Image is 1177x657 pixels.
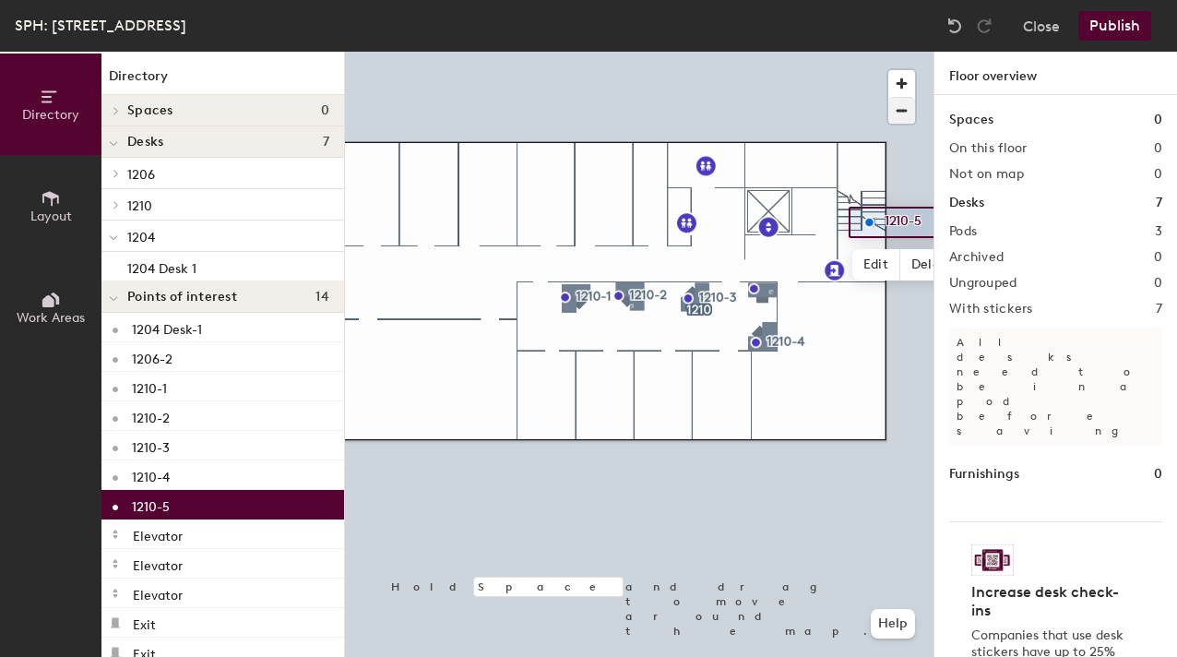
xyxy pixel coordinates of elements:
[133,582,183,603] p: Elevator
[323,135,329,149] span: 7
[132,346,172,367] p: 1206-2
[949,110,993,130] h1: Spaces
[132,435,170,456] p: 1210-3
[132,464,170,485] p: 1210-4
[945,17,964,35] img: Undo
[22,107,79,123] span: Directory
[127,256,196,277] p: 1204 Desk 1
[127,290,237,305] span: Points of interest
[127,103,173,118] span: Spaces
[321,103,329,118] span: 0
[971,583,1129,620] h4: Increase desk check-ins
[315,290,329,305] span: 14
[132,376,167,397] p: 1210-1
[949,276,1017,291] h2: Ungrouped
[133,553,183,574] p: Elevator
[949,464,1019,484] h1: Furnishings
[1154,276,1162,291] h2: 0
[132,405,170,426] p: 1210-2
[30,209,72,224] span: Layout
[1156,193,1162,213] h1: 7
[949,224,977,239] h2: Pods
[1023,11,1060,41] button: Close
[132,494,170,515] p: 1210-5
[1078,11,1151,41] button: Publish
[127,135,163,149] span: Desks
[1155,224,1162,239] h2: 3
[15,14,186,37] div: SPH: [STREET_ADDRESS]
[1154,110,1162,130] h1: 0
[132,317,202,338] p: 1204 Desk-1
[127,198,152,214] span: 1210
[1154,464,1162,484] h1: 0
[133,523,183,544] p: Elevator
[949,328,1162,446] p: All desks need to be in a pod before saving
[17,310,85,326] span: Work Areas
[127,230,155,245] span: 1204
[852,249,900,281] span: Edit
[975,17,993,35] img: Redo
[871,609,915,639] button: Help
[949,193,984,213] h1: Desks
[949,167,1024,182] h2: Not on map
[949,302,1033,317] h2: With stickers
[1154,141,1162,156] h2: 0
[1154,167,1162,182] h2: 0
[127,167,155,183] span: 1206
[971,544,1014,576] img: Sticker logo
[949,250,1004,265] h2: Archived
[1154,250,1162,265] h2: 0
[133,612,156,633] p: Exit
[101,66,344,95] h1: Directory
[934,52,1177,95] h1: Floor overview
[949,141,1028,156] h2: On this floor
[900,249,965,281] span: Delete
[1156,302,1162,317] h2: 7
